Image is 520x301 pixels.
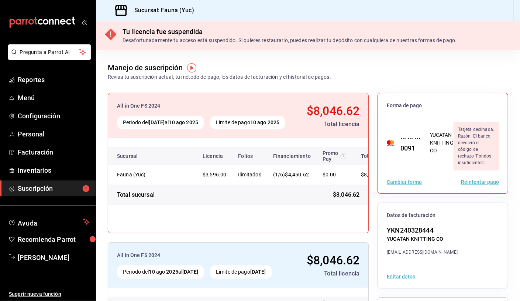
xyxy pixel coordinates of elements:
div: Promo Pay [323,150,346,162]
span: Sugerir nueva función [9,290,90,298]
div: (1/6) [273,171,311,179]
div: Límite de pago [210,116,285,129]
span: Menú [18,93,90,103]
strong: 10 ago 2025 [250,119,279,125]
div: Fauna (Yuc) [117,171,191,178]
strong: [DATE] [182,269,198,275]
th: Financiamiento [267,147,317,165]
div: All in One FS 2024 [117,102,293,110]
strong: [DATE] [149,119,165,125]
span: $8,046.62 [307,253,359,267]
span: $0.00 [323,172,336,177]
span: $3,596.00 [203,172,226,177]
div: Tu licencia fue suspendida [123,27,457,37]
span: Pregunta a Parrot AI [20,48,79,56]
div: Periodo del al [117,116,204,129]
span: $8,046.62 [307,104,359,118]
span: $8,046.62 [361,172,385,177]
strong: 10 ago 2025 [169,119,198,125]
th: Folios [232,147,267,165]
span: Recomienda Parrot [18,234,90,244]
div: YUCATAN KNITTING CO [430,131,454,155]
div: Sucursal [117,153,158,159]
img: Tooltip marker [187,63,196,72]
div: ··· ··· ··· 0091 [395,133,421,153]
div: Total licencia [292,269,359,278]
div: Manejo de suscripción [108,62,183,73]
div: Tarjeta declinada. Razón: El banco devolvió el código de rechazo 'Fondos insuficientes'. [454,122,499,170]
button: Pregunta a Parrot AI [8,44,91,60]
span: $8,046.62 [333,190,359,199]
span: Configuración [18,111,90,121]
span: Datos de facturación [387,212,499,219]
h3: Sucursal: Fauna (Yuc) [128,6,194,15]
span: [PERSON_NAME] [18,253,90,263]
button: Cambiar forma [387,179,422,185]
div: Periodo del al [117,265,204,279]
div: Total licencia [299,120,359,129]
div: All in One FS 2024 [117,251,286,259]
span: Personal [18,129,90,139]
svg: Recibe un descuento en el costo de tu membresía al cubrir 80% de tus transacciones realizadas con... [340,153,346,159]
strong: 10 ago 2025 [149,269,178,275]
div: Revisa tu suscripción actual, tu método de pago, los datos de facturación y el historial de pagos. [108,73,331,81]
span: Suscripción [18,183,90,193]
div: YKN240328444 [387,225,458,235]
span: $4,450.62 [285,172,309,177]
div: Límite de pago [210,265,272,279]
span: Forma de pago [387,102,499,109]
div: [EMAIL_ADDRESS][DOMAIN_NAME] [387,249,458,256]
div: Desafortunadamente tu acceso está suspendido. Si quieres restaurarlo, puedes realizar tu depósito... [123,37,457,44]
div: Total sucursal [117,190,155,199]
a: Pregunta a Parrot AI [5,54,91,61]
td: Ilimitados [232,165,267,185]
button: open_drawer_menu [81,19,87,25]
span: Facturación [18,147,90,157]
button: Editar datos [387,274,415,279]
span: Inventarios [18,165,90,175]
th: Total [352,147,396,165]
button: Reintentar pago [461,179,499,185]
span: Ayuda [18,217,80,226]
strong: [DATE] [250,269,266,275]
th: Licencia [197,147,232,165]
span: Reportes [18,75,90,85]
div: YUCATAN KNITTING CO [387,235,458,243]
